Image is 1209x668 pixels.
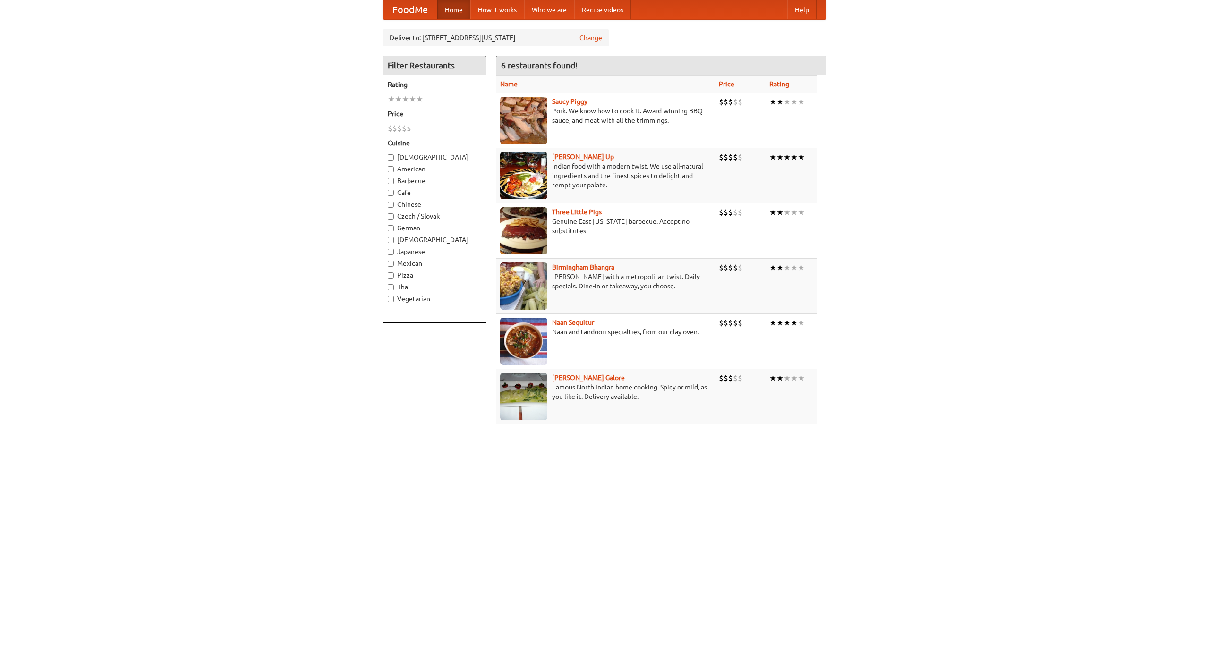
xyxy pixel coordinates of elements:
[783,207,791,218] li: ★
[738,318,742,328] li: $
[791,318,798,328] li: ★
[388,152,481,162] label: [DEMOGRAPHIC_DATA]
[783,152,791,162] li: ★
[776,152,783,162] li: ★
[388,294,481,304] label: Vegetarian
[388,138,481,148] h5: Cuisine
[388,94,395,104] li: ★
[388,200,481,209] label: Chinese
[500,318,547,365] img: naansequitur.jpg
[724,318,728,328] li: $
[783,373,791,383] li: ★
[500,262,547,310] img: bhangra.jpg
[738,262,742,273] li: $
[388,80,481,89] h5: Rating
[552,263,614,271] a: Birmingham Bhangra
[738,97,742,107] li: $
[733,318,738,328] li: $
[724,152,728,162] li: $
[787,0,817,19] a: Help
[724,207,728,218] li: $
[719,318,724,328] li: $
[383,29,609,46] div: Deliver to: [STREET_ADDRESS][US_STATE]
[388,296,394,302] input: Vegetarian
[798,373,805,383] li: ★
[388,259,481,268] label: Mexican
[728,318,733,328] li: $
[719,373,724,383] li: $
[501,61,578,70] ng-pluralize: 6 restaurants found!
[388,223,481,233] label: German
[798,97,805,107] li: ★
[798,152,805,162] li: ★
[500,382,711,401] p: Famous North Indian home cooking. Spicy or mild, as you like it. Delivery available.
[791,97,798,107] li: ★
[791,262,798,273] li: ★
[500,97,547,144] img: saucy.jpg
[776,373,783,383] li: ★
[724,97,728,107] li: $
[552,319,594,326] a: Naan Sequitur
[738,152,742,162] li: $
[388,123,392,134] li: $
[524,0,574,19] a: Who we are
[388,164,481,174] label: American
[719,262,724,273] li: $
[798,318,805,328] li: ★
[388,109,481,118] h5: Price
[437,0,470,19] a: Home
[388,282,481,292] label: Thai
[724,262,728,273] li: $
[552,153,614,161] a: [PERSON_NAME] Up
[500,217,711,236] p: Genuine East [US_STATE] barbecue. Accept no substitutes!
[500,207,547,254] img: littlepigs.jpg
[719,207,724,218] li: $
[776,97,783,107] li: ★
[388,213,394,220] input: Czech / Slovak
[552,208,602,216] a: Three Little Pigs
[728,152,733,162] li: $
[776,207,783,218] li: ★
[383,0,437,19] a: FoodMe
[500,373,547,420] img: currygalore.jpg
[733,152,738,162] li: $
[388,176,481,186] label: Barbecue
[769,207,776,218] li: ★
[388,284,394,290] input: Thai
[388,178,394,184] input: Barbecue
[733,373,738,383] li: $
[409,94,416,104] li: ★
[719,152,724,162] li: $
[388,249,394,255] input: Japanese
[388,247,481,256] label: Japanese
[388,272,394,279] input: Pizza
[728,262,733,273] li: $
[416,94,423,104] li: ★
[395,94,402,104] li: ★
[798,207,805,218] li: ★
[470,0,524,19] a: How it works
[733,207,738,218] li: $
[783,318,791,328] li: ★
[392,123,397,134] li: $
[769,152,776,162] li: ★
[579,33,602,42] a: Change
[733,97,738,107] li: $
[388,211,481,221] label: Czech / Slovak
[388,225,394,231] input: German
[388,261,394,267] input: Mexican
[552,98,587,105] b: Saucy Piggy
[769,80,789,88] a: Rating
[574,0,631,19] a: Recipe videos
[728,373,733,383] li: $
[552,374,625,381] b: [PERSON_NAME] Galore
[388,190,394,196] input: Cafe
[500,272,711,291] p: [PERSON_NAME] with a metropolitan twist. Daily specials. Dine-in or takeaway, you choose.
[407,123,411,134] li: $
[500,161,711,190] p: Indian food with a modern twist. We use all-natural ingredients and the finest spices to delight ...
[769,373,776,383] li: ★
[388,271,481,280] label: Pizza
